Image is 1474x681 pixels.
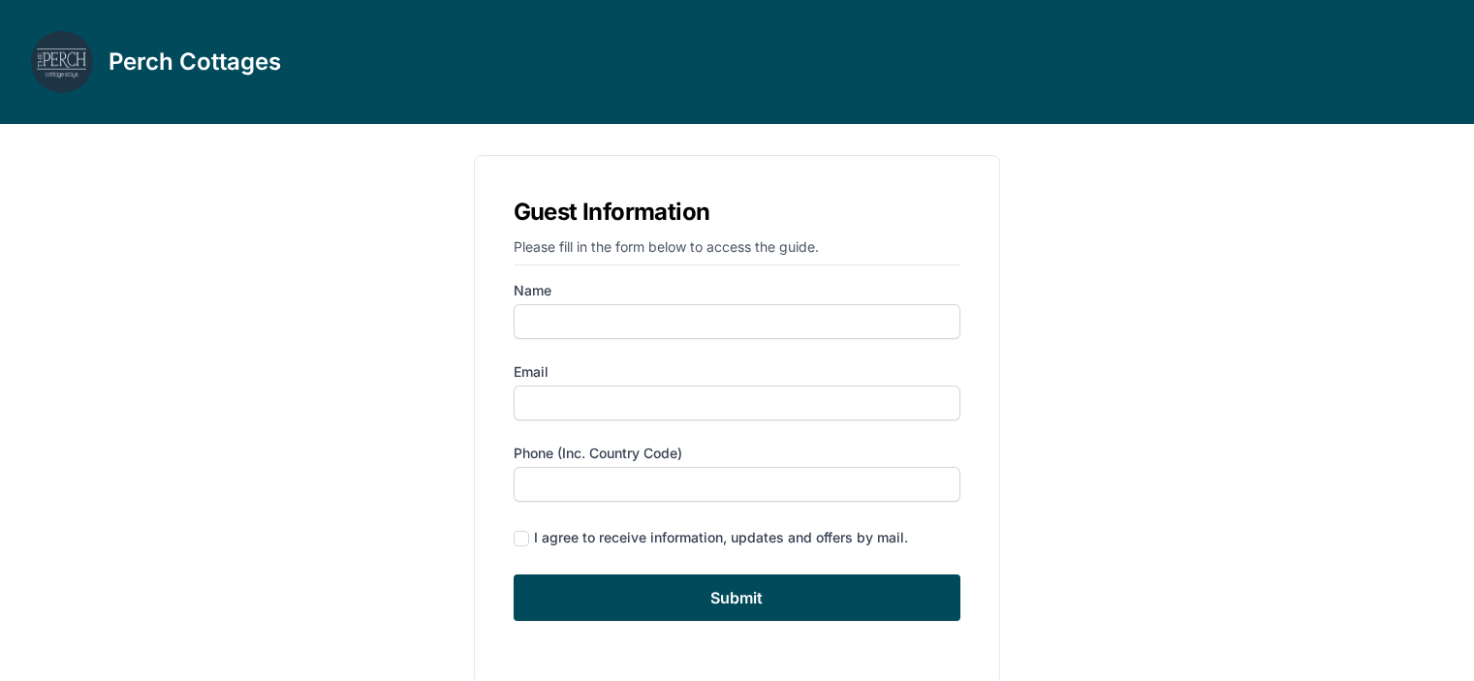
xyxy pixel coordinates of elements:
[514,195,961,230] h1: Guest Information
[514,362,961,382] label: Email
[514,281,961,300] label: Name
[514,574,961,621] input: Submit
[514,237,961,265] p: Please fill in the form below to access the guide.
[514,444,961,463] label: Phone (inc. country code)
[31,31,93,93] img: lbscve6jyqy4usxktyb5b1icebv1
[534,528,908,547] div: I agree to receive information, updates and offers by mail.
[31,31,281,93] a: Perch Cottages
[109,46,281,77] h3: Perch Cottages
